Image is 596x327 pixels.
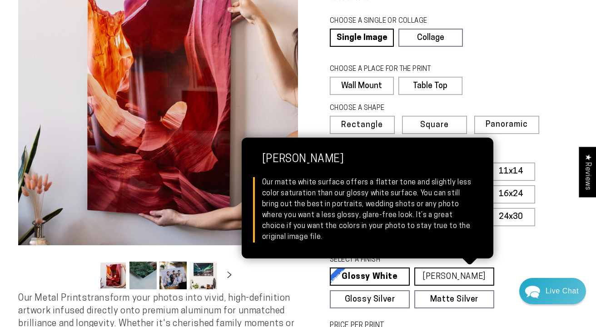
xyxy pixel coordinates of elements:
span: Panoramic [486,120,528,129]
a: [PERSON_NAME] [414,268,494,286]
img: Marie J [66,14,89,37]
a: Glossy Silver [330,290,410,308]
button: Load image 2 in gallery view [129,262,157,289]
label: 24x30 [487,208,535,226]
div: Click to open Judge.me floating reviews tab [579,147,596,197]
legend: CHOOSE A SINGLE OR COLLAGE [330,16,454,26]
a: Glossy White [330,268,410,286]
button: Slide left [77,266,97,286]
legend: CHOOSE A PLACE FOR THE PRINT [330,64,454,74]
div: Chat widget toggle [519,278,586,304]
div: Our matte white surface offers a flatter tone and slightly less color saturation than our glossy ... [262,177,473,243]
img: Helga [104,14,128,37]
div: We usually reply in a few hours. [13,42,180,50]
strong: [PERSON_NAME] [262,154,473,177]
img: John [85,14,109,37]
span: Re:amaze [97,228,123,235]
a: Matte Silver [414,290,494,308]
legend: CHOOSE A SHAPE [330,104,455,114]
span: Square [420,121,449,129]
span: We run on [70,230,123,234]
a: Send a Message [61,243,132,258]
label: 16x24 [487,185,535,203]
button: Slide right [219,266,239,286]
button: Load image 1 in gallery view [99,262,127,289]
label: 11x14 [487,163,535,181]
span: Rectangle [341,121,383,129]
button: Load image 3 in gallery view [159,262,187,289]
a: Collage [398,29,462,47]
label: Wall Mount [330,77,394,95]
label: Table Top [398,77,462,95]
a: Single Image [330,29,394,47]
legend: SELECT A FINISH [330,255,475,265]
div: Contact Us Directly [546,278,579,304]
button: Load image 4 in gallery view [189,262,217,289]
